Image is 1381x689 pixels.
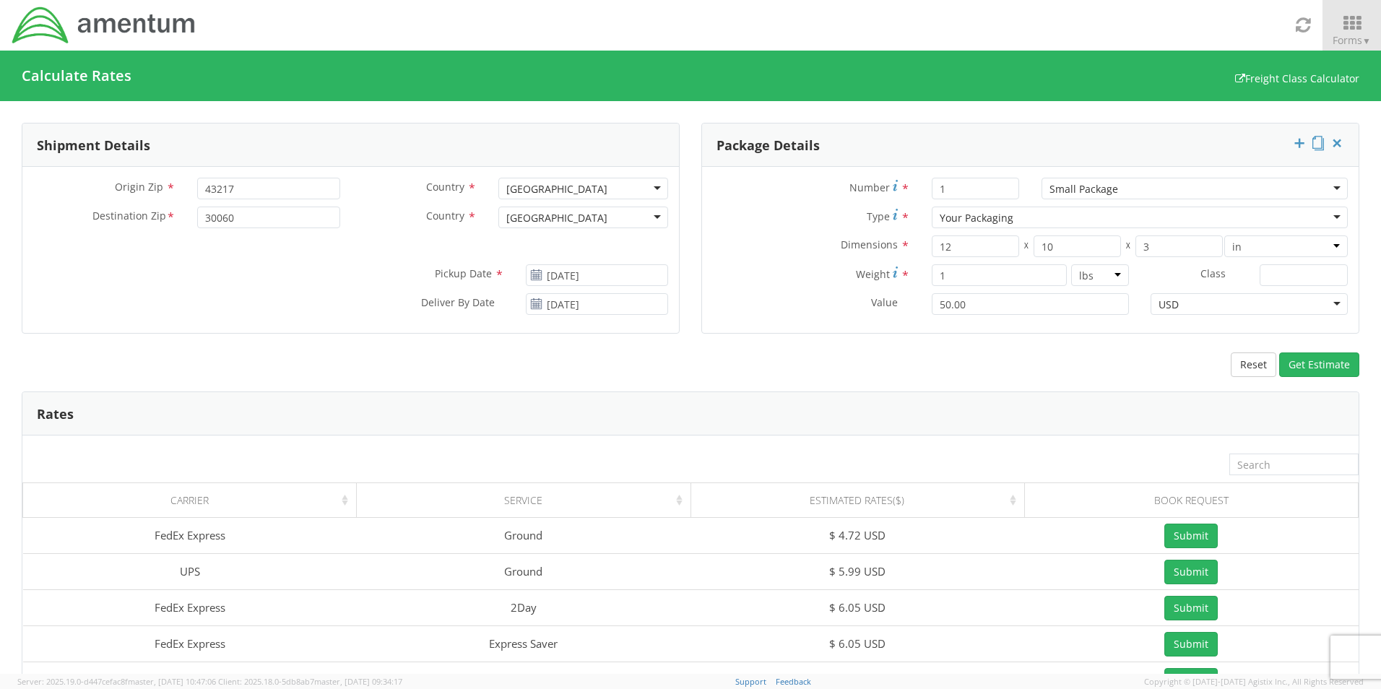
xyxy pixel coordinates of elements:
span: Copyright © [DATE]-[DATE] Agistix Inc., All Rights Reserved [1144,676,1364,688]
button: Submit [1164,560,1218,584]
a: Feedback [776,676,811,687]
input: Width [1034,235,1121,257]
input: Length [932,235,1019,257]
span: $ 4.72 USD [829,528,886,542]
div: Carrier [36,493,352,508]
span: ▼ [1362,35,1371,47]
span: Origin Zip [115,180,163,194]
a: Support [735,676,766,687]
button: Submit [1164,524,1218,548]
td: FedEx Express [23,626,357,662]
h4: Calculate Rates [22,68,131,84]
span: Destination Zip [92,209,166,225]
a: Freight Class Calculator [1235,71,1359,85]
span: master, [DATE] 10:47:06 [128,676,216,687]
span: master, [DATE] 09:34:17 [314,676,402,687]
td: UPS [23,554,357,590]
div: USD [1159,298,1179,312]
span: $ 6.05 USD [829,636,886,651]
span: Forms [1333,33,1371,47]
button: Get Estimate [1279,352,1359,377]
h3: Package Details [717,123,820,167]
div: [GEOGRAPHIC_DATA] [506,211,607,225]
span: $ 5.99 USD [829,564,886,578]
span: Client: 2025.18.0-5db8ab7 [218,676,402,687]
span: $ 6.05 USD [829,600,886,615]
button: Reset [1231,352,1276,377]
span: Number [849,181,890,194]
div: Book Request [1037,493,1354,508]
div: Small Package [1049,182,1118,196]
button: Submit [1164,596,1218,620]
span: X [1121,235,1135,257]
div: Estimated Rates($) [704,493,1020,508]
input: Height [1135,235,1223,257]
span: X [1019,235,1034,257]
td: FedEx Express [23,590,357,626]
input: Search [1229,454,1359,475]
span: Server: 2025.19.0-d447cefac8f [17,676,216,687]
span: Country [426,180,464,194]
span: Pickup Date [435,266,492,280]
span: Country [426,209,464,222]
td: FedEx Express [23,518,357,554]
span: Class [1200,266,1226,280]
div: Service [370,493,686,508]
td: Express Saver [357,626,690,662]
h3: Rates [37,392,74,435]
div: Your Packaging [940,211,1013,225]
span: Weight [856,267,890,281]
div: [GEOGRAPHIC_DATA] [506,182,607,196]
td: Ground [357,518,690,554]
span: Deliver By Date [421,295,495,312]
span: Value [871,295,898,309]
button: Submit [1164,632,1218,656]
span: Type [867,209,890,223]
td: Ground [357,554,690,590]
span: Dimensions [841,238,898,251]
span: $ 6.36 USD [829,672,886,687]
img: dyn-intl-logo-049831509241104b2a82.png [11,5,197,45]
td: 2Day [357,590,690,626]
h3: Shipment Details [37,123,150,167]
